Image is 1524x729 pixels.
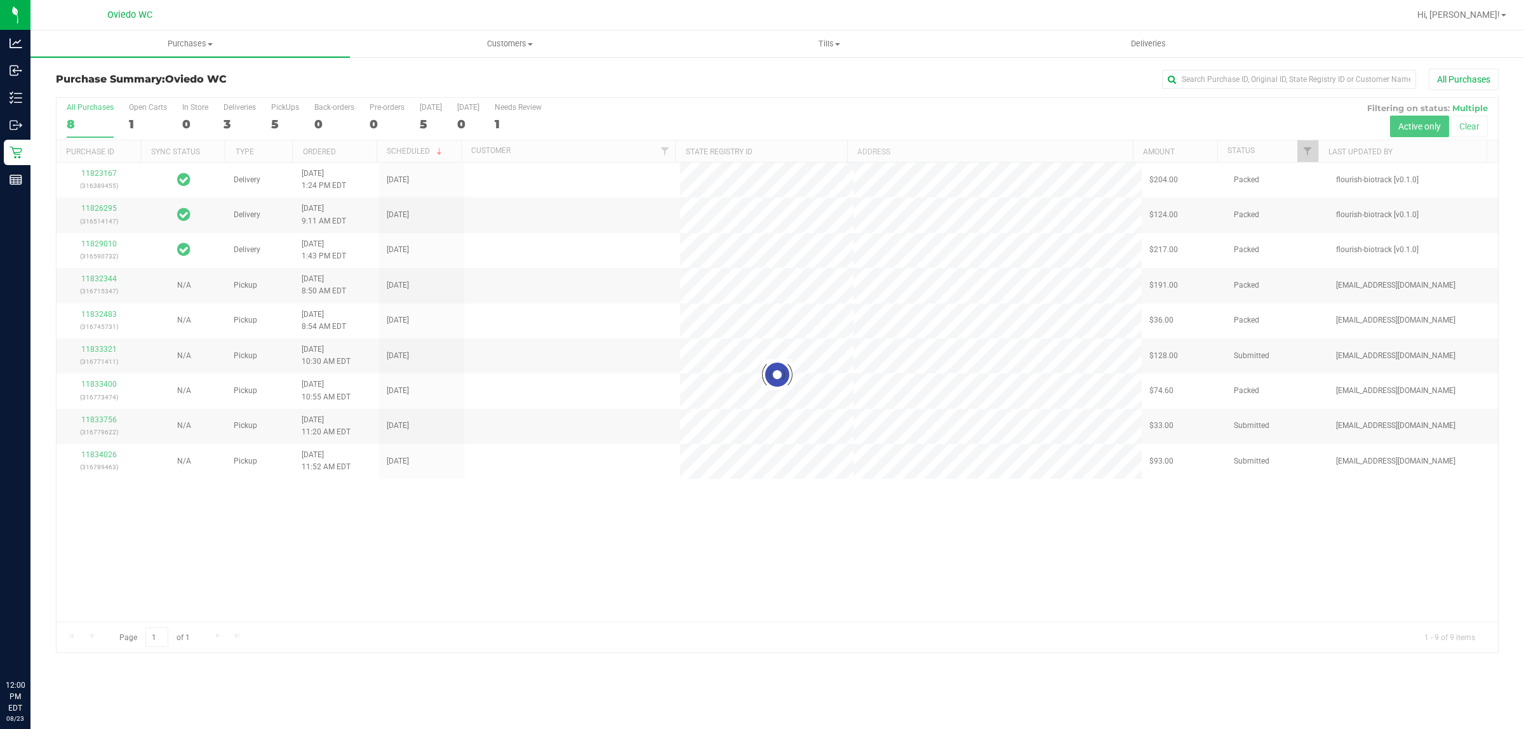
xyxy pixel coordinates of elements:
a: Purchases [30,30,350,57]
span: Customers [351,38,669,50]
inline-svg: Inventory [10,91,22,104]
a: Tills [669,30,989,57]
inline-svg: Reports [10,173,22,186]
span: Purchases [30,38,350,50]
a: Deliveries [989,30,1308,57]
inline-svg: Analytics [10,37,22,50]
inline-svg: Inbound [10,64,22,77]
span: Oviedo WC [165,73,227,85]
p: 12:00 PM EDT [6,679,25,714]
span: Deliveries [1114,38,1183,50]
h3: Purchase Summary: [56,74,537,85]
span: Hi, [PERSON_NAME]! [1417,10,1500,20]
iframe: Resource center [13,627,51,665]
span: Tills [670,38,988,50]
p: 08/23 [6,714,25,723]
inline-svg: Outbound [10,119,22,131]
a: Customers [350,30,669,57]
button: All Purchases [1429,69,1499,90]
input: Search Purchase ID, Original ID, State Registry ID or Customer Name... [1162,70,1416,89]
iframe: Resource center unread badge [37,625,53,641]
span: Oviedo WC [107,10,152,20]
inline-svg: Retail [10,146,22,159]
